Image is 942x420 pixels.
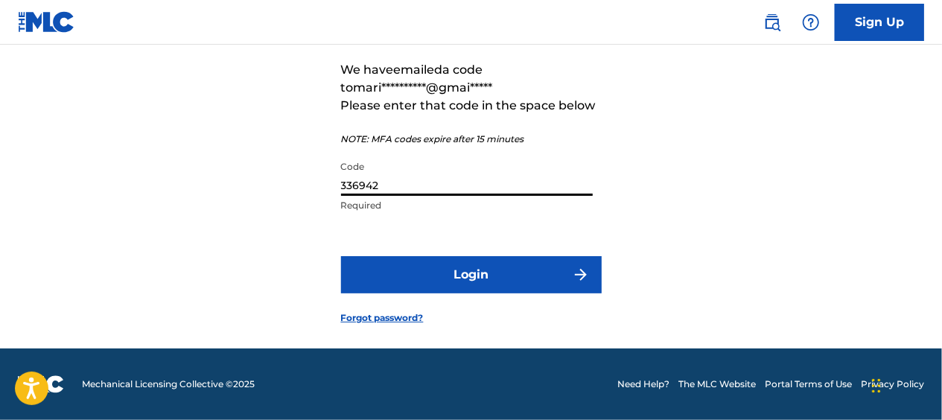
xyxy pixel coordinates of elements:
div: Widget de chat [868,349,942,420]
img: search [763,13,781,31]
img: f7272a7cc735f4ea7f67.svg [572,266,590,284]
a: Forgot password? [341,311,424,325]
div: Arrastrar [872,363,881,408]
a: Sign Up [835,4,924,41]
p: Please enter that code in the space below [341,97,602,115]
a: Need Help? [617,378,669,391]
img: MLC Logo [18,11,75,33]
button: Login [341,256,602,293]
a: Portal Terms of Use [765,378,852,391]
p: Required [341,199,593,212]
div: Help [796,7,826,37]
p: NOTE: MFA codes expire after 15 minutes [341,133,602,146]
span: Mechanical Licensing Collective © 2025 [82,378,255,391]
a: Public Search [757,7,787,37]
iframe: Chat Widget [868,349,942,420]
img: logo [18,375,64,393]
a: The MLC Website [678,378,756,391]
a: Privacy Policy [861,378,924,391]
img: help [802,13,820,31]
